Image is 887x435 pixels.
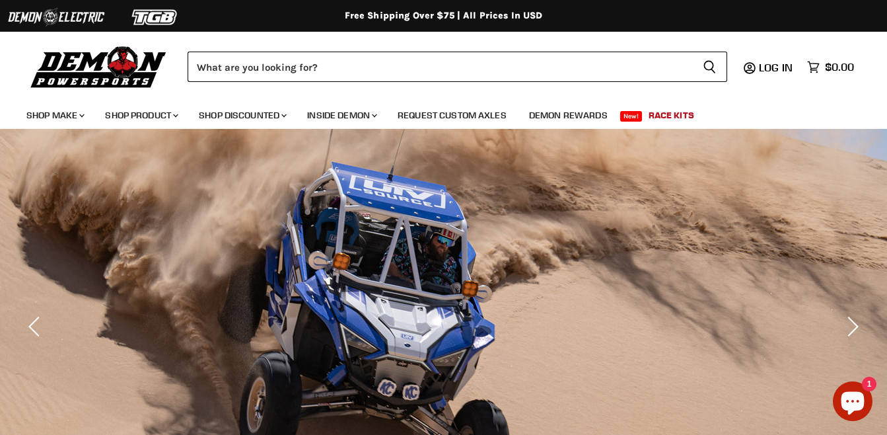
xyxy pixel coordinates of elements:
[95,102,186,129] a: Shop Product
[800,58,861,77] a: $0.00
[23,313,50,340] button: Previous
[188,52,692,82] input: Search
[825,61,854,73] span: $0.00
[7,5,106,30] img: Demon Electric Logo 2
[388,102,516,129] a: Request Custom Axles
[188,52,727,82] form: Product
[17,97,851,129] ul: Main menu
[297,102,385,129] a: Inside Demon
[189,102,295,129] a: Shop Discounted
[519,102,618,129] a: Demon Rewards
[17,102,92,129] a: Shop Make
[26,43,171,90] img: Demon Powersports
[106,5,205,30] img: TGB Logo 2
[759,61,793,74] span: Log in
[620,111,643,122] span: New!
[639,102,704,129] a: Race Kits
[837,313,864,340] button: Next
[753,61,800,73] a: Log in
[829,381,876,424] inbox-online-store-chat: Shopify online store chat
[692,52,727,82] button: Search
